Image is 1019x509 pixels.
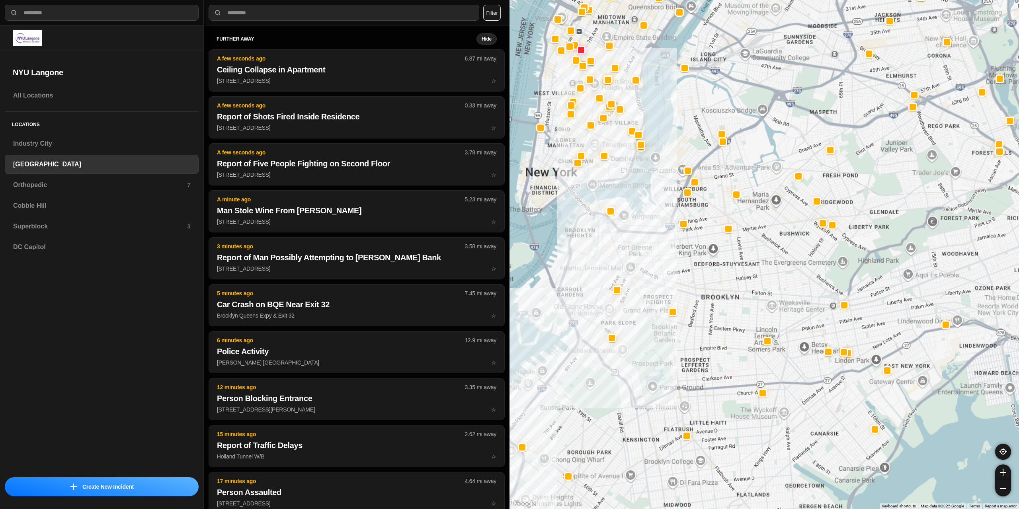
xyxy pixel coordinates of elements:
p: 5.23 mi away [465,195,496,203]
p: A few seconds ago [217,55,465,62]
img: recenter [999,448,1007,455]
p: [STREET_ADDRESS] [217,77,496,85]
button: A few seconds ago3.78 mi awayReport of Five People Fighting on Second Floor[STREET_ADDRESS]star [209,143,505,185]
button: recenter [995,444,1011,460]
h3: Orthopedic [13,180,187,190]
a: Industry City [5,134,199,153]
p: [STREET_ADDRESS] [217,499,496,507]
a: A minute ago5.23 mi awayMan Stole Wine From [PERSON_NAME][STREET_ADDRESS]star [209,218,505,225]
p: 12.9 mi away [465,336,496,344]
span: star [491,125,496,131]
a: All Locations [5,86,199,105]
p: 15 minutes ago [217,430,465,438]
a: DC Capitol [5,238,199,257]
button: zoom-in [995,464,1011,480]
span: star [491,265,496,272]
button: 3 minutes ago3.58 mi awayReport of Man Possibly Attempting to [PERSON_NAME] Bank[STREET_ADDRESS]star [209,237,505,279]
a: Cobble Hill [5,196,199,215]
h5: Locations [5,112,199,134]
p: Brooklyn Queens Expy & Exit 32 [217,312,496,320]
button: 5 minutes ago7.45 mi awayCar Crash on BQE Near Exit 32Brooklyn Queens Expy & Exit 32star [209,284,505,326]
p: [STREET_ADDRESS] [217,124,496,132]
p: 3.78 mi away [465,148,496,156]
button: A few seconds ago0.33 mi awayReport of Shots Fired Inside Residence[STREET_ADDRESS]star [209,96,505,138]
a: A few seconds ago6.87 mi awayCeiling Collapse in Apartment[STREET_ADDRESS]star [209,77,505,84]
button: A few seconds ago6.87 mi awayCeiling Collapse in Apartment[STREET_ADDRESS]star [209,49,505,92]
img: logo [13,30,42,46]
a: Superblock3 [5,217,199,236]
h3: Superblock [13,222,187,231]
h3: Industry City [13,139,190,148]
p: 3 [187,222,190,230]
a: 3 minutes ago3.58 mi awayReport of Man Possibly Attempting to [PERSON_NAME] Bank[STREET_ADDRESS]star [209,265,505,272]
h2: Police Activity [217,346,496,357]
span: star [491,453,496,460]
p: [STREET_ADDRESS][PERSON_NAME] [217,406,496,413]
a: 17 minutes ago4.64 mi awayPerson Assaulted[STREET_ADDRESS]star [209,500,505,507]
p: 0.33 mi away [465,101,496,109]
p: Holland Tunnel W/B [217,452,496,460]
p: 12 minutes ago [217,383,465,391]
button: Hide [476,33,497,45]
p: [STREET_ADDRESS] [217,171,496,179]
button: iconCreate New Incident [5,477,199,496]
span: star [491,500,496,507]
p: [STREET_ADDRESS] [217,218,496,226]
p: 2.62 mi away [465,430,496,438]
h2: Report of Traffic Delays [217,440,496,451]
p: 7 [187,181,190,189]
a: Terms (opens in new tab) [969,504,980,508]
img: zoom-in [1000,469,1006,476]
a: 15 minutes ago2.62 mi awayReport of Traffic DelaysHolland Tunnel W/Bstar [209,453,505,460]
h2: Man Stole Wine From [PERSON_NAME] [217,205,496,216]
button: Filter [483,5,501,21]
small: Hide [482,36,492,42]
p: [PERSON_NAME] [GEOGRAPHIC_DATA] [217,359,496,367]
p: 3 minutes ago [217,242,465,250]
h2: Report of Five People Fighting on Second Floor [217,158,496,169]
button: A minute ago5.23 mi awayMan Stole Wine From [PERSON_NAME][STREET_ADDRESS]star [209,190,505,232]
h5: further away [217,36,476,42]
h2: Person Assaulted [217,487,496,498]
h2: Car Crash on BQE Near Exit 32 [217,299,496,310]
p: [STREET_ADDRESS] [217,265,496,273]
span: star [491,172,496,178]
p: Create New Incident [82,483,134,491]
img: search [10,9,18,17]
h3: DC Capitol [13,242,190,252]
p: 6.87 mi away [465,55,496,62]
a: A few seconds ago0.33 mi awayReport of Shots Fired Inside Residence[STREET_ADDRESS]star [209,124,505,131]
span: Map data ©2025 Google [921,504,964,508]
h2: NYU Langone [13,67,191,78]
p: 3.58 mi away [465,242,496,250]
a: [GEOGRAPHIC_DATA] [5,155,199,174]
span: star [491,218,496,225]
p: 4.64 mi away [465,477,496,485]
span: star [491,406,496,413]
img: search [214,9,222,17]
h2: Report of Man Possibly Attempting to [PERSON_NAME] Bank [217,252,496,263]
h2: Person Blocking Entrance [217,393,496,404]
a: A few seconds ago3.78 mi awayReport of Five People Fighting on Second Floor[STREET_ADDRESS]star [209,171,505,178]
a: 5 minutes ago7.45 mi awayCar Crash on BQE Near Exit 32Brooklyn Queens Expy & Exit 32star [209,312,505,319]
a: Report a map error [985,504,1017,508]
a: 12 minutes ago3.35 mi awayPerson Blocking Entrance[STREET_ADDRESS][PERSON_NAME]star [209,406,505,413]
span: star [491,312,496,319]
p: 3.35 mi away [465,383,496,391]
p: 5 minutes ago [217,289,465,297]
button: zoom-out [995,480,1011,496]
h2: Report of Shots Fired Inside Residence [217,111,496,122]
img: zoom-out [1000,485,1006,491]
h3: Cobble Hill [13,201,190,211]
button: 12 minutes ago3.35 mi awayPerson Blocking Entrance[STREET_ADDRESS][PERSON_NAME]star [209,378,505,420]
h3: [GEOGRAPHIC_DATA] [13,160,190,169]
a: Orthopedic7 [5,176,199,195]
img: icon [70,484,77,490]
button: Keyboard shortcuts [882,503,916,509]
button: 6 minutes ago12.9 mi awayPolice Activity[PERSON_NAME] [GEOGRAPHIC_DATA]star [209,331,505,373]
a: 6 minutes ago12.9 mi awayPolice Activity[PERSON_NAME] [GEOGRAPHIC_DATA]star [209,359,505,366]
p: 7.45 mi away [465,289,496,297]
button: 15 minutes ago2.62 mi awayReport of Traffic DelaysHolland Tunnel W/Bstar [209,425,505,467]
p: A minute ago [217,195,465,203]
img: Google [511,499,538,509]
